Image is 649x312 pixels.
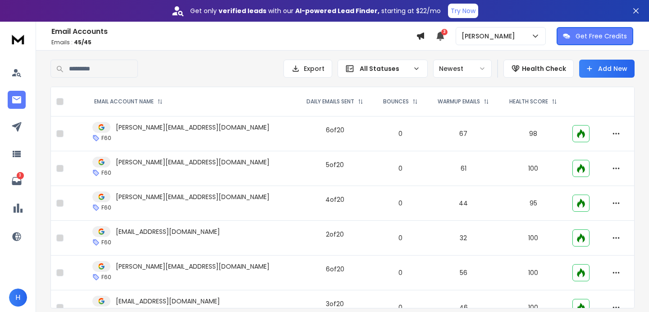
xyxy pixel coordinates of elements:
[51,26,416,37] h1: Email Accounts
[427,256,499,290] td: 56
[522,64,566,73] p: Health Check
[116,227,220,236] p: [EMAIL_ADDRESS][DOMAIN_NAME]
[451,6,475,15] p: Try Now
[379,233,422,242] p: 0
[427,221,499,256] td: 32
[326,299,344,308] div: 3 of 20
[116,297,220,306] p: [EMAIL_ADDRESS][DOMAIN_NAME]
[499,256,567,290] td: 100
[379,129,422,138] p: 0
[326,265,344,274] div: 6 of 20
[116,192,270,201] p: [PERSON_NAME][EMAIL_ADDRESS][DOMAIN_NAME]
[74,38,91,46] span: 45 / 45
[579,60,635,78] button: Add New
[116,262,270,271] p: [PERSON_NAME][EMAIL_ADDRESS][DOMAIN_NAME]
[441,29,448,35] span: 3
[499,221,567,256] td: 100
[283,60,332,78] button: Export
[576,32,627,41] p: Get Free Credits
[94,98,163,105] div: EMAIL ACCOUNT NAME
[9,289,27,307] button: H
[9,31,27,47] img: logo
[448,4,478,18] button: Try Now
[116,123,270,132] p: [PERSON_NAME][EMAIL_ADDRESS][DOMAIN_NAME]
[383,98,409,105] p: BOUNCES
[360,64,409,73] p: All Statuses
[379,303,422,312] p: 0
[51,39,416,46] p: Emails :
[557,27,633,45] button: Get Free Credits
[379,199,422,208] p: 0
[306,98,354,105] p: DAILY EMAILS SENT
[509,98,548,105] p: HEALTH SCORE
[326,160,344,169] div: 5 of 20
[101,135,111,142] p: F60
[17,172,24,179] p: 3
[499,116,567,151] td: 98
[438,98,480,105] p: WARMUP EMAILS
[295,6,379,15] strong: AI-powered Lead Finder,
[427,186,499,221] td: 44
[503,60,574,78] button: Health Check
[101,274,111,281] p: F60
[190,6,441,15] p: Get only with our starting at $22/mo
[325,195,344,204] div: 4 of 20
[379,268,422,277] p: 0
[101,239,111,246] p: F60
[326,230,344,239] div: 2 of 20
[101,204,111,211] p: F60
[499,186,567,221] td: 95
[101,169,111,177] p: F60
[427,151,499,186] td: 61
[326,126,344,135] div: 6 of 20
[219,6,266,15] strong: verified leads
[427,116,499,151] td: 67
[8,172,26,190] a: 3
[499,151,567,186] td: 100
[433,60,492,78] button: Newest
[379,164,422,173] p: 0
[116,158,270,167] p: [PERSON_NAME][EMAIL_ADDRESS][DOMAIN_NAME]
[462,32,519,41] p: [PERSON_NAME]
